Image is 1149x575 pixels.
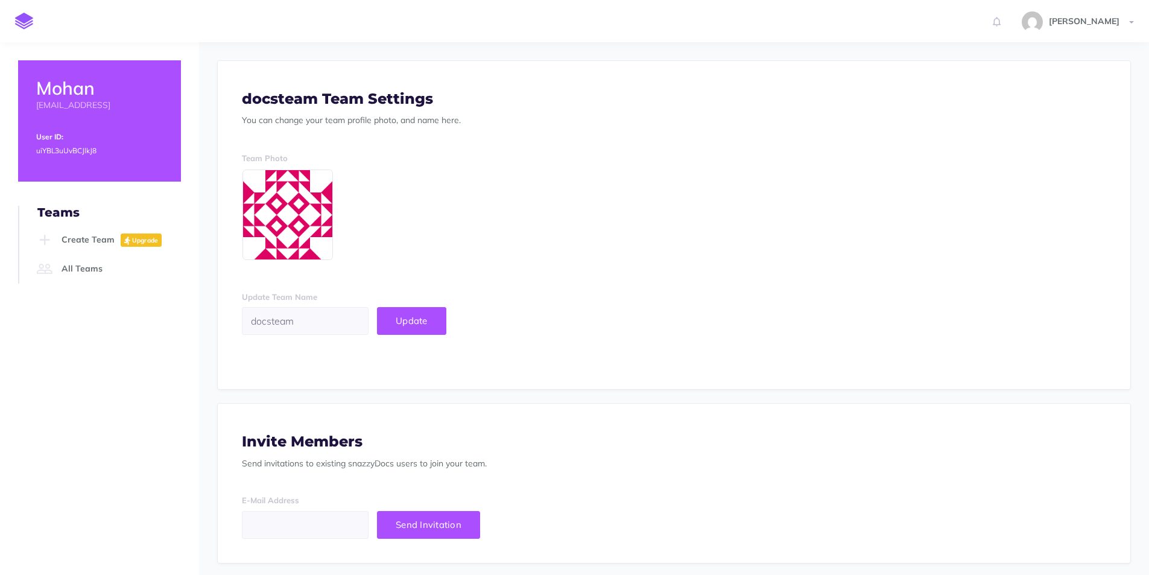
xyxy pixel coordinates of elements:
[34,255,181,284] a: All Teams
[1022,11,1043,33] img: 21e142feef428a111d1e80b1ac78ce4f.jpg
[242,91,1106,107] h3: docsteam Team Settings
[36,98,163,112] p: [EMAIL_ADDRESS]
[242,457,1106,470] p: Send invitations to existing snazzyDocs users to join your team.
[36,146,97,155] small: uiYBL3uUvBCJlkJ8
[1043,16,1125,27] span: [PERSON_NAME]
[37,206,181,219] h4: Teams
[36,132,63,141] small: User ID:
[242,113,1106,127] p: You can change your team profile photo, and name here.
[377,307,446,335] button: Update
[242,169,334,261] label: Change photo
[242,152,288,165] label: Team Photo
[242,494,299,507] label: E-Mail Address
[396,519,461,530] span: Send Invitation
[15,13,33,30] img: logo-mark.svg
[36,78,163,98] h2: Mohan
[132,237,159,244] small: Upgrade
[242,434,1106,450] h3: Invite Members
[242,291,317,303] label: Update Team Name
[34,226,181,255] a: Create Team Upgrade
[377,511,480,539] button: Send Invitation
